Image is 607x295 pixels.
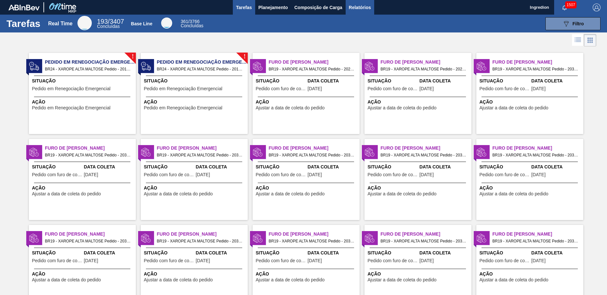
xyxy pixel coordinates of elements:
[480,172,530,177] span: Pedido com furo de coleta
[493,59,583,66] span: Furo de Coleta
[256,164,306,170] span: Situação
[368,164,418,170] span: Situação
[84,250,134,256] span: Data Coleta
[144,271,246,277] span: Ação
[308,258,322,263] span: 17/09/2025
[565,1,577,8] span: 1507
[181,23,203,28] span: Concluídas
[144,78,246,84] span: Situação
[420,78,470,84] span: Data Coleta
[480,191,549,196] span: Ajustar a data de coleta do pedido
[477,147,486,157] img: status
[573,21,584,26] span: Filtro
[256,86,306,91] span: Pedido com furo de coleta
[236,4,252,11] span: Tarefas
[253,147,263,157] img: status
[144,258,194,263] span: Pedido com furo de coleta
[157,145,248,152] span: Furo de Coleta
[420,86,434,91] span: 16/09/2025
[181,19,199,24] span: / 3766
[308,250,358,256] span: Data Coleta
[308,164,358,170] span: Data Coleta
[381,238,466,245] span: BR19 - XAROPE ALTA MALTOSE Pedido - 2032200
[368,258,418,263] span: Pedido com furo de coleta
[493,231,583,238] span: Furo de Coleta
[493,152,578,159] span: BR19 - XAROPE ALTA MALTOSE Pedido - 2032196
[29,61,39,71] img: status
[48,21,72,27] div: Real Time
[32,86,111,91] span: Pedido em Renegociação Emergencial
[32,250,82,256] span: Situação
[480,185,582,191] span: Ação
[531,172,546,177] span: 16/09/2025
[420,172,434,177] span: 16/09/2025
[181,19,188,24] span: 361
[420,258,434,263] span: 17/09/2025
[161,18,172,29] div: Base Line
[269,59,360,66] span: Furo de Coleta
[32,185,134,191] span: Ação
[32,258,82,263] span: Pedido com furo de coleta
[196,258,210,263] span: 17/09/2025
[381,145,471,152] span: Furo de Coleta
[196,164,246,170] span: Data Coleta
[256,172,306,177] span: Pedido com furo de coleta
[368,250,418,256] span: Situação
[368,277,437,282] span: Ajustar a data de coleta do pedido
[480,86,530,91] span: Pedido com furo de coleta
[144,191,213,196] span: Ajustar a data de coleta do pedido
[294,4,342,11] span: Composição de Carga
[593,4,601,11] img: Logout
[32,105,111,110] span: Pedido em Renegociação Emergencial
[480,78,530,84] span: Situação
[480,258,530,263] span: Pedido com furo de coleta
[6,20,41,27] h1: Tarefas
[477,61,486,71] img: status
[480,164,530,170] span: Situação
[368,172,418,177] span: Pedido com furo de coleta
[349,4,371,11] span: Relatórios
[157,152,243,159] span: BR19 - XAROPE ALTA MALTOSE Pedido - 2032193
[531,250,582,256] span: Data Coleta
[77,16,92,30] div: Real Time
[97,18,124,25] span: / 3407
[420,250,470,256] span: Data Coleta
[368,86,418,91] span: Pedido com furo de coleta
[381,59,471,66] span: Furo de Coleta
[181,19,203,28] div: Base Line
[545,17,601,30] button: Filtro
[84,164,134,170] span: Data Coleta
[572,34,584,46] div: Visão em Lista
[269,145,360,152] span: Furo de Coleta
[368,78,418,84] span: Situação
[381,231,471,238] span: Furo de Coleta
[45,66,131,73] span: BR24 - XAROPE ALTA MALTOSE Pedido - 2018590
[368,105,437,110] span: Ajustar a data de coleta do pedido
[253,233,263,243] img: status
[308,78,358,84] span: Data Coleta
[480,105,549,110] span: Ajustar a data de coleta do pedido
[269,231,360,238] span: Furo de Coleta
[244,54,245,59] span: !
[269,238,354,245] span: BR19 - XAROPE ALTA MALTOSE Pedido - 2032199
[381,66,466,73] span: BR19 - XAROPE ALTA MALTOSE Pedido - 2026318
[269,152,354,159] span: BR19 - XAROPE ALTA MALTOSE Pedido - 2032194
[308,172,322,177] span: 16/09/2025
[144,164,194,170] span: Situação
[45,238,131,245] span: BR19 - XAROPE ALTA MALTOSE Pedido - 2032197
[477,233,486,243] img: status
[480,277,549,282] span: Ajustar a data de coleta do pedido
[32,172,82,177] span: Pedido com furo de coleta
[131,21,152,26] div: Base Line
[480,99,582,105] span: Ação
[45,145,136,152] span: Furo de Coleta
[45,59,136,66] span: Pedido em Renegociação Emergencial
[420,164,470,170] span: Data Coleta
[531,258,546,263] span: 17/09/2025
[29,233,39,243] img: status
[531,164,582,170] span: Data Coleta
[256,105,325,110] span: Ajustar a data de coleta do pedido
[97,19,124,29] div: Real Time
[144,105,222,110] span: Pedido em Renegociação Emergencial
[196,250,246,256] span: Data Coleta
